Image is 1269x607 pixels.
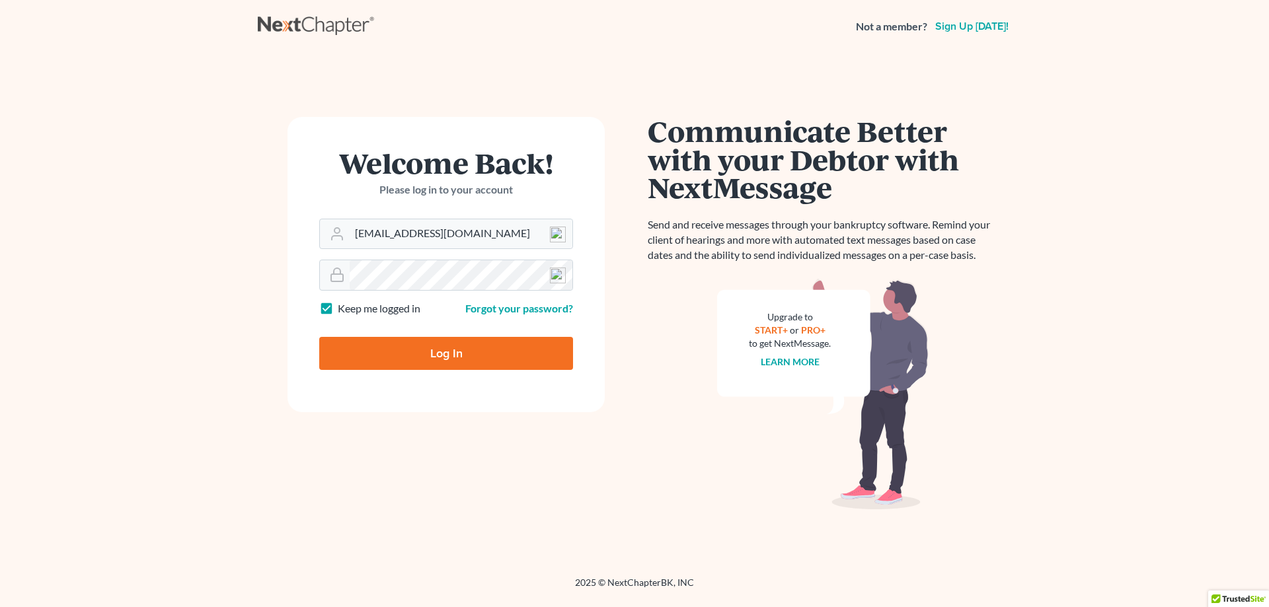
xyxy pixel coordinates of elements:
[717,279,929,510] img: nextmessage_bg-59042aed3d76b12b5cd301f8e5b87938c9018125f34e5fa2b7a6b67550977c72.svg
[856,19,927,34] strong: Not a member?
[338,301,420,316] label: Keep me logged in
[465,302,573,314] a: Forgot your password?
[749,337,831,350] div: to get NextMessage.
[319,149,573,177] h1: Welcome Back!
[258,576,1011,600] div: 2025 © NextChapterBK, INC
[648,217,998,263] p: Send and receive messages through your bankruptcy software. Remind your client of hearings and mo...
[350,219,572,248] input: Email Address
[761,356,820,367] a: Learn more
[648,117,998,201] h1: Communicate Better with your Debtor with NextMessage
[319,337,573,370] input: Log In
[801,324,826,336] a: PRO+
[550,227,566,242] img: npw-badge-icon-locked.svg
[550,268,566,283] img: npw-badge-icon-locked.svg
[933,21,1011,32] a: Sign up [DATE]!
[749,310,831,324] div: Upgrade to
[755,324,788,336] a: START+
[319,182,573,197] p: Please log in to your account
[790,324,799,336] span: or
